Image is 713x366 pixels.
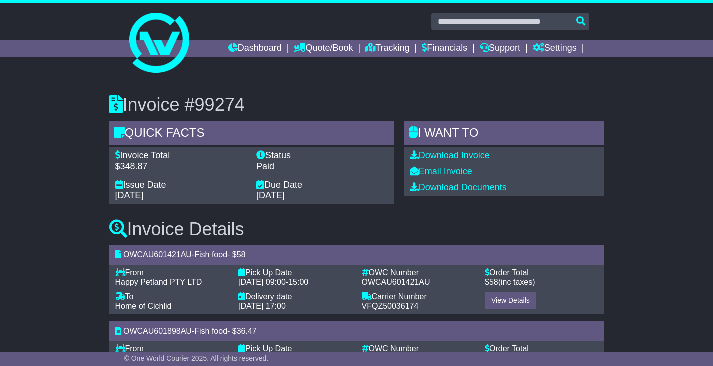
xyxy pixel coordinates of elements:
[362,278,430,286] span: OWCAU601421AU
[124,354,269,362] span: © One World Courier 2025. All rights reserved.
[256,190,388,201] div: [DATE]
[123,250,192,259] span: OWCAU601421AU
[237,250,246,259] span: 58
[362,292,475,301] div: Carrier Number
[256,161,388,172] div: Paid
[228,40,282,57] a: Dashboard
[410,166,472,176] a: Email Invoice
[109,121,394,148] div: Quick Facts
[238,268,352,277] div: Pick Up Date
[109,219,604,239] h3: Invoice Details
[410,150,490,160] a: Download Invoice
[422,40,467,57] a: Financials
[294,40,353,57] a: Quote/Book
[115,302,172,310] span: Home of Cichlid
[485,268,598,277] div: Order Total
[109,321,604,341] div: - - $
[238,344,352,353] div: Pick Up Date
[238,278,286,286] span: [DATE] 09:00
[362,302,419,310] span: VFQZ50036174
[115,180,247,191] div: Issue Date
[109,245,604,264] div: - - $
[194,327,227,335] span: Fish food
[489,278,498,286] span: 58
[256,150,388,161] div: Status
[485,292,536,309] a: View Details
[485,277,598,287] div: $ (inc taxes)
[256,180,388,191] div: Due Date
[362,268,475,277] div: OWC Number
[115,344,229,353] div: From
[115,292,229,301] div: To
[115,190,247,201] div: [DATE]
[362,344,475,353] div: OWC Number
[115,161,247,172] div: $348.87
[365,40,409,57] a: Tracking
[410,182,507,192] a: Download Documents
[533,40,577,57] a: Settings
[123,327,192,335] span: OWCAU601898AU
[238,277,352,287] div: -
[115,268,229,277] div: From
[288,278,308,286] span: 15:00
[194,250,227,259] span: Fish food
[404,121,604,148] div: I WANT to
[480,40,520,57] a: Support
[485,344,598,353] div: Order Total
[109,95,604,115] h3: Invoice #99274
[238,302,286,310] span: [DATE] 17:00
[237,327,257,335] span: 36.47
[115,150,247,161] div: Invoice Total
[115,278,202,286] span: Happy Petland PTY LTD
[238,292,352,301] div: Delivery date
